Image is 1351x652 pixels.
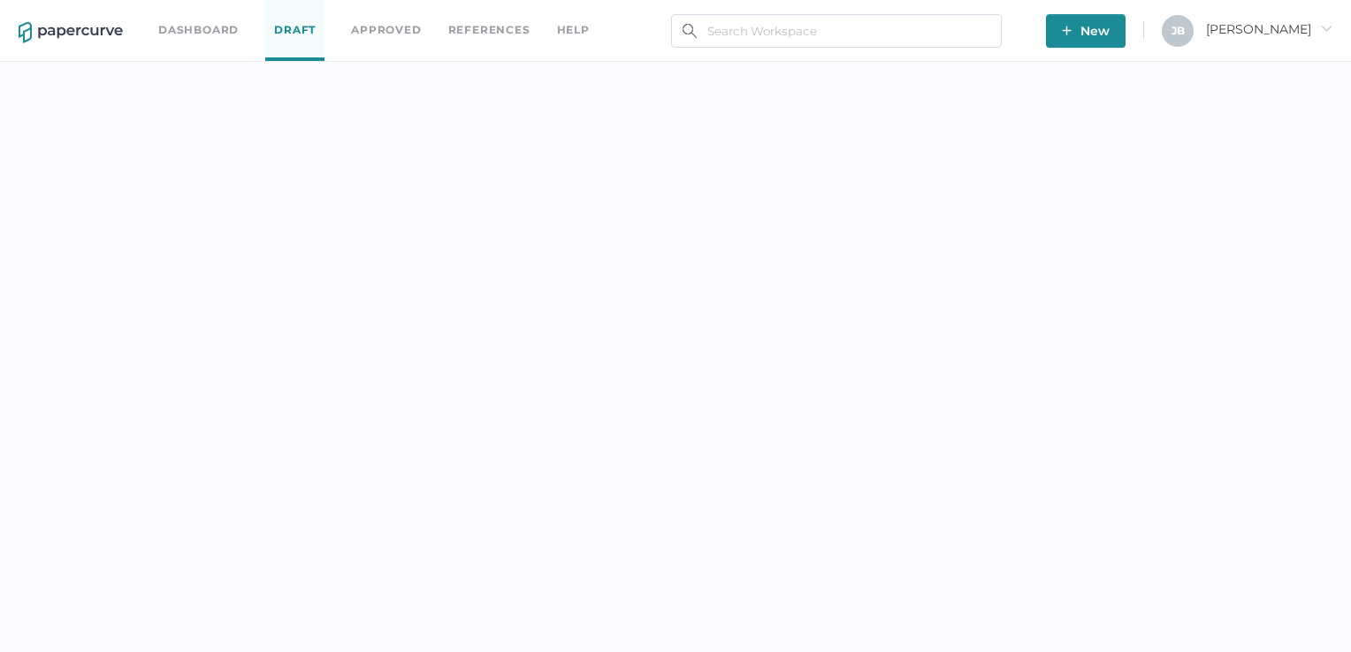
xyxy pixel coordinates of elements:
div: help [557,20,590,40]
a: Approved [351,20,421,40]
img: search.bf03fe8b.svg [683,24,697,38]
img: plus-white.e19ec114.svg [1062,26,1072,35]
button: New [1046,14,1126,48]
span: J B [1172,24,1185,37]
img: papercurve-logo-colour.7244d18c.svg [19,22,123,43]
a: Dashboard [158,20,239,40]
i: arrow_right [1320,22,1332,34]
span: [PERSON_NAME] [1206,21,1332,37]
input: Search Workspace [671,14,1002,48]
span: New [1062,14,1110,48]
a: References [448,20,530,40]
